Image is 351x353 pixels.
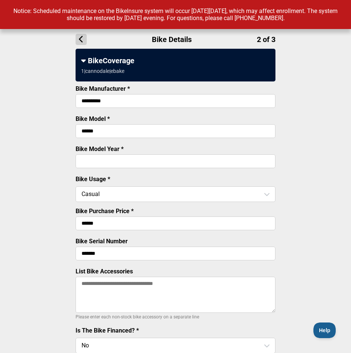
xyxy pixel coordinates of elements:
[76,208,134,215] label: Bike Purchase Price *
[81,56,270,65] div: BikeCoverage
[76,176,110,183] label: Bike Usage *
[76,34,275,45] h1: Bike Details
[313,322,336,338] iframe: Toggle Customer Support
[76,327,139,334] label: Is The Bike Financed? *
[76,312,275,321] p: Please enter each non-stock bike accessory on a separate line
[81,68,124,74] div: 1 | cannodale | ebake
[76,268,133,275] label: List Bike Accessories
[76,115,110,122] label: Bike Model *
[76,145,124,153] label: Bike Model Year *
[76,238,128,245] label: Bike Serial Number
[76,85,130,92] label: Bike Manufacturer *
[257,35,275,44] span: 2 of 3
